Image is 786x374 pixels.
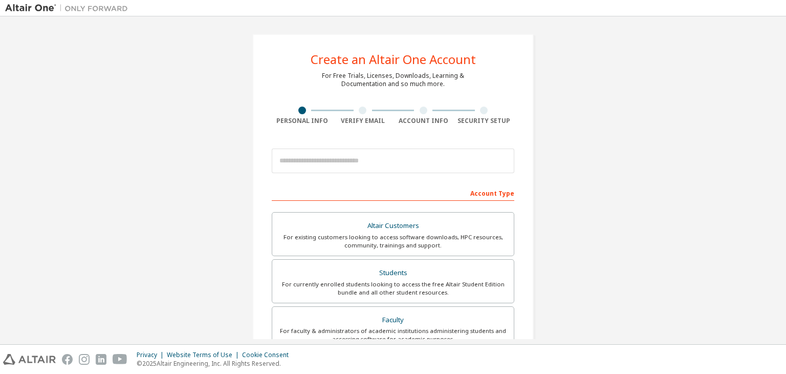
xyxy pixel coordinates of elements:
img: linkedin.svg [96,354,106,365]
img: altair_logo.svg [3,354,56,365]
div: Privacy [137,351,167,359]
div: For currently enrolled students looking to access the free Altair Student Edition bundle and all ... [278,280,508,297]
div: Verify Email [333,117,394,125]
img: Altair One [5,3,133,13]
img: facebook.svg [62,354,73,365]
div: For Free Trials, Licenses, Downloads, Learning & Documentation and so much more. [322,72,464,88]
div: For existing customers looking to access software downloads, HPC resources, community, trainings ... [278,233,508,250]
div: Account Info [393,117,454,125]
div: Cookie Consent [242,351,295,359]
div: Create an Altair One Account [311,53,476,66]
img: instagram.svg [79,354,90,365]
div: Students [278,266,508,280]
div: Personal Info [272,117,333,125]
div: Website Terms of Use [167,351,242,359]
div: For faculty & administrators of academic institutions administering students and accessing softwa... [278,327,508,343]
div: Security Setup [454,117,515,125]
p: © 2025 Altair Engineering, Inc. All Rights Reserved. [137,359,295,368]
div: Faculty [278,313,508,327]
div: Altair Customers [278,219,508,233]
div: Account Type [272,184,514,201]
img: youtube.svg [113,354,127,365]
